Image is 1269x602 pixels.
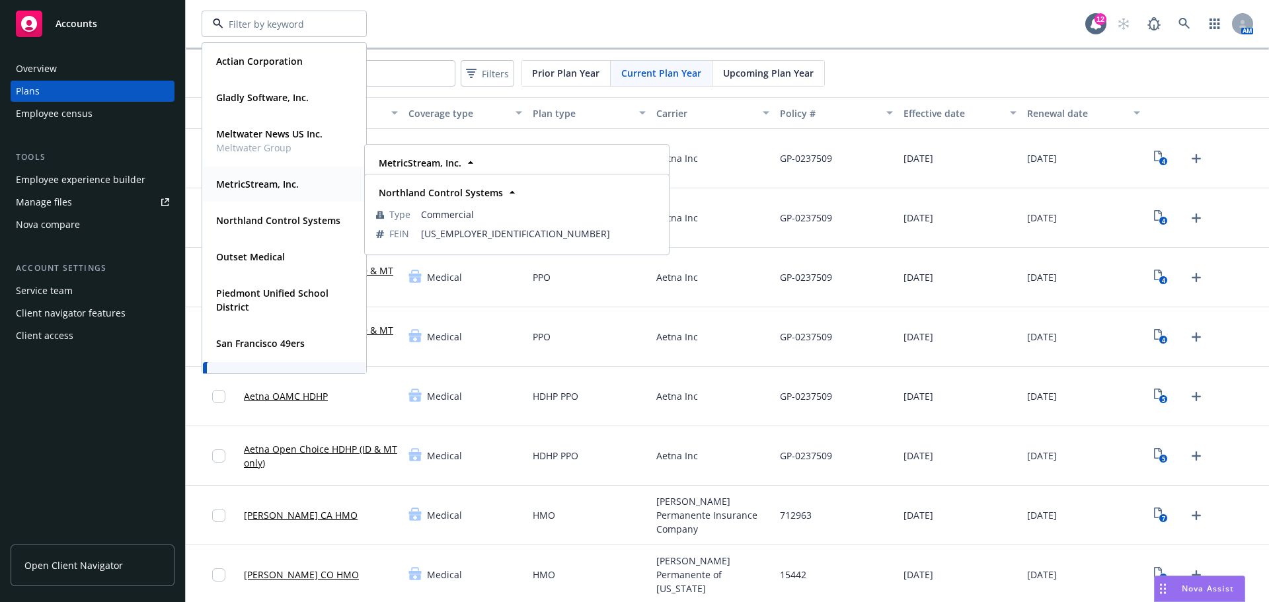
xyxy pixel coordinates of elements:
[1186,148,1207,169] a: Upload Plan Documents
[11,280,174,301] a: Service team
[904,330,933,344] span: [DATE]
[482,67,509,81] span: Filters
[780,449,832,463] span: GP-0237509
[216,178,299,190] strong: MetricStream, Inc.
[1151,386,1172,407] a: View Plan Documents
[427,270,462,284] span: Medical
[1186,207,1207,229] a: Upload Plan Documents
[1027,568,1057,582] span: [DATE]
[780,106,878,120] div: Policy #
[904,568,933,582] span: [DATE]
[244,442,398,470] a: Aetna Open Choice HDHP (ID & MT only)
[1027,330,1057,344] span: [DATE]
[427,330,462,344] span: Medical
[1141,11,1167,37] a: Report a Bug
[656,211,698,225] span: Aetna Inc
[904,211,933,225] span: [DATE]
[16,280,73,301] div: Service team
[11,58,174,79] a: Overview
[780,211,832,225] span: GP-0237509
[16,58,57,79] div: Overview
[898,97,1022,129] button: Effective date
[1186,386,1207,407] a: Upload Plan Documents
[533,270,551,284] span: PPO
[904,508,933,522] span: [DATE]
[16,325,73,346] div: Client access
[904,449,933,463] span: [DATE]
[11,169,174,190] a: Employee experience builder
[656,389,698,403] span: Aetna Inc
[1027,508,1057,522] span: [DATE]
[389,227,409,241] span: FEIN
[780,330,832,344] span: GP-0237509
[1110,11,1137,37] a: Start snowing
[1155,576,1171,601] div: Drag to move
[1151,564,1172,585] a: View Plan Documents
[216,337,305,350] strong: San Francisco 49ers
[11,325,174,346] a: Client access
[1162,455,1165,463] text: 5
[1186,267,1207,288] a: Upload Plan Documents
[621,66,701,80] span: Current Plan Year
[533,389,578,403] span: HDHP PPO
[780,568,806,582] span: 15442
[775,97,898,129] button: Policy #
[533,106,631,120] div: Plan type
[1162,276,1165,285] text: 4
[11,262,174,275] div: Account settings
[532,66,599,80] span: Prior Plan Year
[1151,148,1172,169] a: View Plan Documents
[1202,11,1228,37] a: Switch app
[904,106,1002,120] div: Effective date
[533,449,578,463] span: HDHP PPO
[11,81,174,102] a: Plans
[1027,449,1057,463] span: [DATE]
[244,508,358,522] a: [PERSON_NAME] CA HMO
[223,17,340,31] input: Filter by keyword
[216,55,303,67] strong: Actian Corporation
[403,97,527,129] button: Coverage type
[24,558,123,572] span: Open Client Navigator
[533,508,555,522] span: HMO
[216,91,309,104] strong: Gladly Software, Inc.
[16,103,93,124] div: Employee census
[1182,583,1234,594] span: Nova Assist
[1027,389,1057,403] span: [DATE]
[244,568,359,582] a: [PERSON_NAME] CO HMO
[427,508,462,522] span: Medical
[16,192,72,213] div: Manage files
[11,151,174,164] div: Tools
[11,303,174,324] a: Client navigator features
[1186,564,1207,585] a: Upload Plan Documents
[427,568,462,582] span: Medical
[533,330,551,344] span: PPO
[656,270,698,284] span: Aetna Inc
[427,449,462,463] span: Medical
[56,19,97,29] span: Accounts
[16,81,40,102] div: Plans
[421,227,658,241] span: [US_EMPLOYER_IDENTIFICATION_NUMBER]
[1095,13,1106,25] div: 12
[216,287,328,313] strong: Piedmont Unified School District
[1027,211,1057,225] span: [DATE]
[656,449,698,463] span: Aetna Inc
[1162,217,1165,225] text: 4
[408,106,507,120] div: Coverage type
[656,106,755,120] div: Carrier
[1162,336,1165,344] text: 4
[11,192,174,213] a: Manage files
[1022,97,1145,129] button: Renewal date
[216,250,285,263] strong: Outset Medical
[1027,270,1057,284] span: [DATE]
[656,554,769,595] span: [PERSON_NAME] Permanente of [US_STATE]
[1171,11,1198,37] a: Search
[216,128,323,140] strong: Meltwater News US Inc.
[1151,445,1172,467] a: View Plan Documents
[11,5,174,42] a: Accounts
[904,389,933,403] span: [DATE]
[421,207,658,221] span: Commercial
[212,449,225,463] input: Toggle Row Selected
[16,214,80,235] div: Nova compare
[904,270,933,284] span: [DATE]
[1027,106,1126,120] div: Renewal date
